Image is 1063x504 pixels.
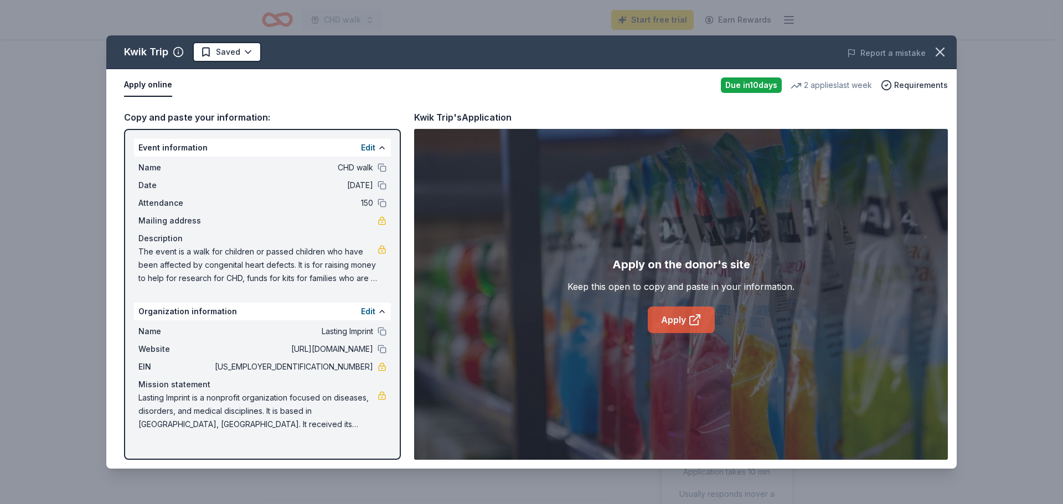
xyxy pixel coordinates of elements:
[134,303,391,320] div: Organization information
[193,42,261,62] button: Saved
[138,325,213,338] span: Name
[124,74,172,97] button: Apply online
[213,325,373,338] span: Lasting Imprint
[648,306,715,333] a: Apply
[138,360,213,373] span: EIN
[138,391,378,431] span: Lasting Imprint is a nonprofit organization focused on diseases, disorders, and medical disciplin...
[213,360,373,373] span: [US_EMPLOYER_IDENTIFICATION_NUMBER]
[138,214,213,227] span: Mailing address
[847,46,926,60] button: Report a mistake
[124,110,401,124] div: Copy and paste your information:
[138,342,213,356] span: Website
[138,232,386,245] div: Description
[124,43,168,61] div: Kwik Trip
[138,245,378,285] span: The event is a walk for children or passed children who have been affected by congenital heart de...
[567,280,794,293] div: Keep this open to copy and paste in your information.
[213,161,373,174] span: CHD walk
[612,256,750,273] div: Apply on the donor's site
[894,79,948,92] span: Requirements
[881,79,948,92] button: Requirements
[213,342,373,356] span: [URL][DOMAIN_NAME]
[721,77,782,93] div: Due in 10 days
[361,305,375,318] button: Edit
[791,79,872,92] div: 2 applies last week
[213,196,373,210] span: 150
[213,179,373,192] span: [DATE]
[216,45,240,59] span: Saved
[134,139,391,157] div: Event information
[138,179,213,192] span: Date
[138,378,386,391] div: Mission statement
[138,161,213,174] span: Name
[138,196,213,210] span: Attendance
[361,141,375,154] button: Edit
[414,110,512,124] div: Kwik Trip's Application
